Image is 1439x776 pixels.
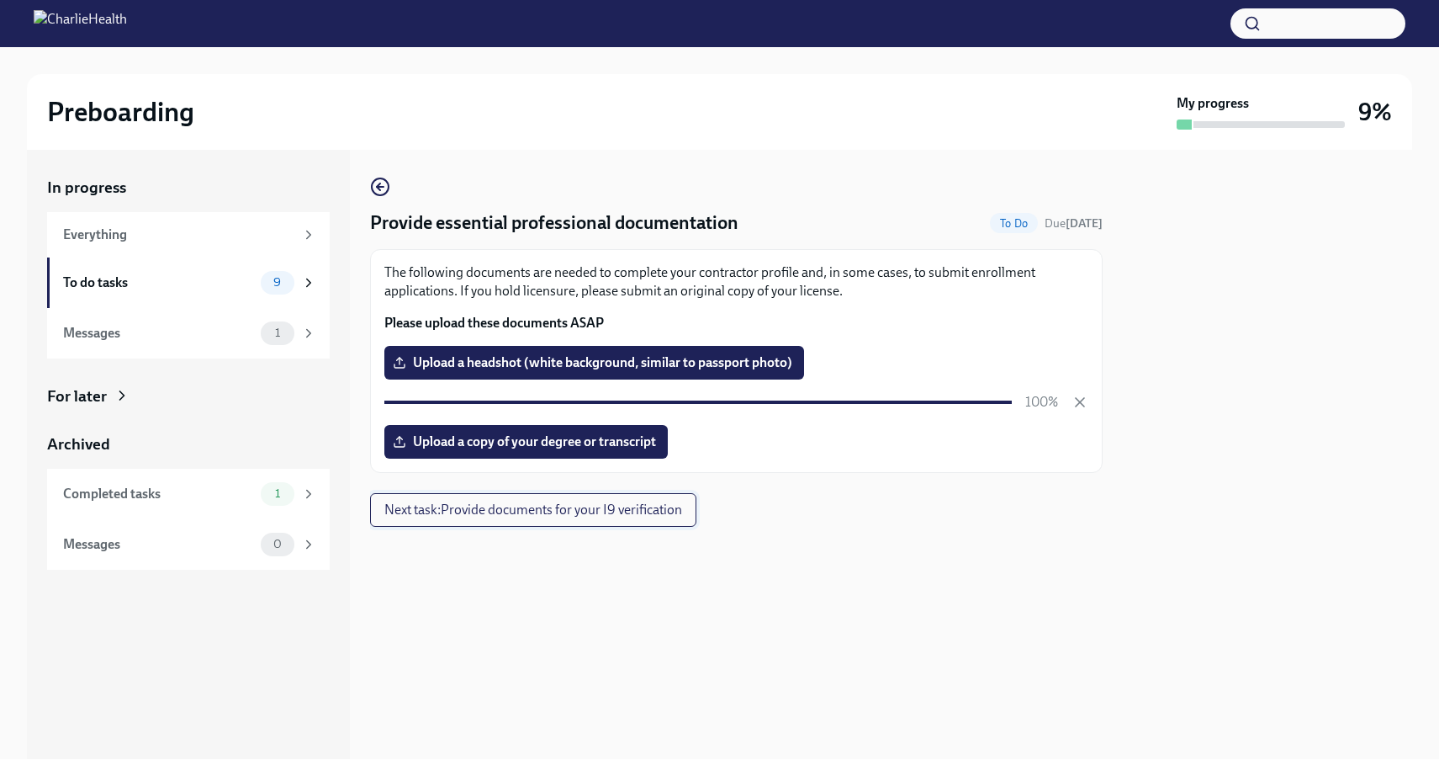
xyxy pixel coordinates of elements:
span: Upload a headshot (white background, similar to passport photo) [396,354,792,371]
a: For later [47,385,330,407]
button: Cancel [1071,394,1088,411]
a: Messages0 [47,519,330,570]
span: Due [1045,216,1103,231]
label: Upload a headshot (white background, similar to passport photo) [384,346,804,380]
a: Archived [47,433,330,455]
a: Everything [47,212,330,258]
div: To do tasks [63,274,254,292]
a: Messages1 [47,308,330,359]
a: In progress [47,177,330,199]
div: For later [47,385,107,407]
img: CharlieHealth [34,10,127,37]
span: Next task : Provide documents for your I9 verification [384,502,682,518]
p: 100% [1025,393,1058,412]
h3: 9% [1358,97,1392,127]
strong: My progress [1177,94,1249,113]
div: Messages [63,324,254,343]
span: To Do [990,217,1038,230]
label: Upload a copy of your degree or transcript [384,425,668,459]
span: Upload a copy of your degree or transcript [396,433,656,450]
strong: Please upload these documents ASAP [384,315,604,331]
strong: [DATE] [1066,216,1103,231]
a: Completed tasks1 [47,469,330,519]
span: 0 [263,538,292,550]
a: To do tasks9 [47,258,330,308]
p: The following documents are needed to complete your contractor profile and, in some cases, to sub... [384,263,1088,300]
div: Completed tasks [63,485,254,503]
div: Messages [63,535,254,554]
span: 1 [265,327,290,339]
div: Everything [63,226,294,244]
span: 1 [265,487,290,500]
span: 9 [263,276,291,289]
h4: Provide essential professional documentation [370,210,738,236]
button: Next task:Provide documents for your I9 verification [370,493,696,527]
span: September 3rd, 2025 09:00 [1045,215,1103,231]
h2: Preboarding [47,95,194,129]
